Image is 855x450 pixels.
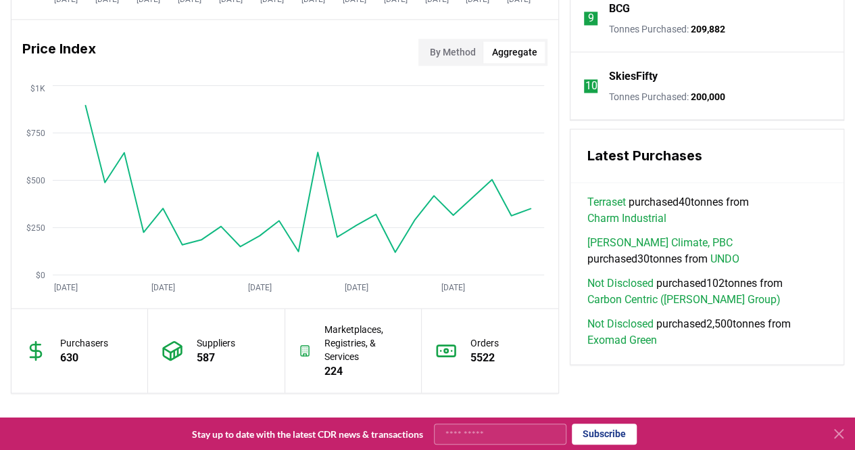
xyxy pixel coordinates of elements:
[470,349,499,365] p: 5522
[30,83,45,93] tspan: $1K
[54,282,78,292] tspan: [DATE]
[345,282,368,292] tspan: [DATE]
[60,336,108,349] p: Purchasers
[587,275,827,307] span: purchased 102 tonnes from
[151,282,175,292] tspan: [DATE]
[587,275,653,291] a: Not Disclosed
[324,322,408,363] p: Marketplaces, Registries, & Services
[587,194,827,226] span: purchased 40 tonnes from
[587,315,827,348] span: purchased 2,500 tonnes from
[26,128,45,137] tspan: $750
[248,282,272,292] tspan: [DATE]
[26,223,45,232] tspan: $250
[587,210,666,226] a: Charm Industrial
[608,90,725,104] p: Tonnes Purchased :
[483,41,545,63] button: Aggregate
[608,68,657,85] a: SkiesFifty
[587,194,625,210] a: Terraset
[22,39,96,66] h3: Price Index
[608,22,725,36] p: Tonnes Purchased :
[608,1,629,17] a: BCG
[587,291,780,307] a: Carbon Centric ([PERSON_NAME] Group)
[690,24,725,35] span: 209,882
[421,41,483,63] button: By Method
[588,10,594,26] p: 9
[587,234,732,250] a: [PERSON_NAME] Climate, PBC
[197,349,235,365] p: 587
[470,336,499,349] p: Orders
[587,234,827,267] span: purchased 30 tonnes from
[690,91,725,102] span: 200,000
[36,270,45,279] tspan: $0
[587,332,656,348] a: Exomad Green
[197,336,235,349] p: Suppliers
[324,363,408,379] p: 224
[585,78,597,94] p: 10
[26,175,45,185] tspan: $500
[587,315,653,332] a: Not Disclosed
[710,250,739,267] a: UNDO
[587,145,827,166] h3: Latest Purchases
[60,349,108,365] p: 630
[441,282,465,292] tspan: [DATE]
